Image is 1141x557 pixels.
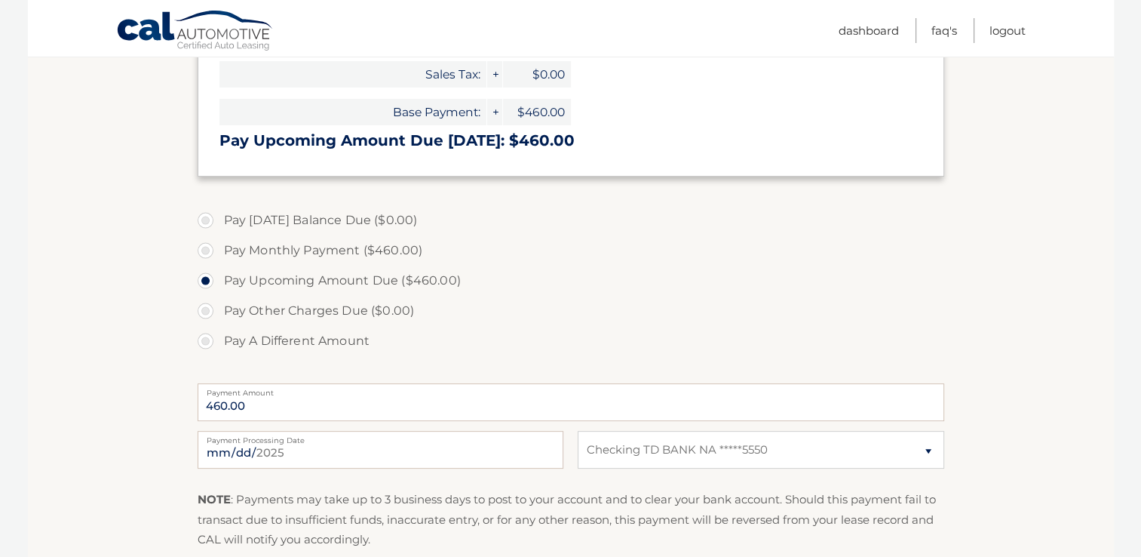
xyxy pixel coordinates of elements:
strong: NOTE [198,492,231,506]
label: Pay Other Charges Due ($0.00) [198,296,944,326]
a: Dashboard [839,18,899,43]
span: Base Payment: [219,99,486,125]
a: Cal Automotive [116,10,275,54]
p: : Payments may take up to 3 business days to post to your account and to clear your bank account.... [198,490,944,549]
h3: Pay Upcoming Amount Due [DATE]: $460.00 [219,131,922,150]
input: Payment Date [198,431,563,469]
label: Pay Upcoming Amount Due ($460.00) [198,266,944,296]
a: FAQ's [931,18,957,43]
label: Pay [DATE] Balance Due ($0.00) [198,205,944,235]
span: $0.00 [503,61,571,88]
label: Payment Processing Date [198,431,563,443]
label: Payment Amount [198,383,944,395]
span: Sales Tax: [219,61,486,88]
span: + [487,61,502,88]
span: $460.00 [503,99,571,125]
span: + [487,99,502,125]
label: Pay Monthly Payment ($460.00) [198,235,944,266]
a: Logout [989,18,1026,43]
label: Pay A Different Amount [198,326,944,356]
input: Payment Amount [198,383,944,421]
